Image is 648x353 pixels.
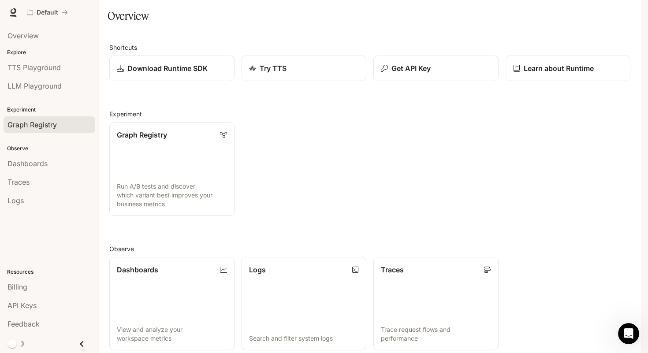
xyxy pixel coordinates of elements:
[117,130,167,140] p: Graph Registry
[109,244,630,253] h2: Observe
[117,264,158,275] p: Dashboards
[117,182,227,208] p: Run A/B tests and discover which variant best improves your business metrics
[117,325,227,343] p: View and analyze your workspace metrics
[381,325,491,343] p: Trace request flows and performance
[23,4,72,21] button: All workspaces
[109,109,630,119] h2: Experiment
[109,43,630,52] h2: Shortcuts
[373,257,499,351] a: TracesTrace request flows and performance
[127,63,208,74] p: Download Runtime SDK
[373,56,499,81] button: Get API Key
[391,63,431,74] p: Get API Key
[249,264,266,275] p: Logs
[109,56,235,81] a: Download Runtime SDK
[108,7,149,25] h1: Overview
[618,323,639,344] iframe: Intercom live chat
[242,56,367,81] a: Try TTS
[506,56,631,81] a: Learn about Runtime
[260,63,287,74] p: Try TTS
[109,122,235,216] a: Graph RegistryRun A/B tests and discover which variant best improves your business metrics
[381,264,404,275] p: Traces
[37,9,58,16] p: Default
[109,257,235,351] a: DashboardsView and analyze your workspace metrics
[524,63,594,74] p: Learn about Runtime
[242,257,367,351] a: LogsSearch and filter system logs
[249,334,359,343] p: Search and filter system logs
